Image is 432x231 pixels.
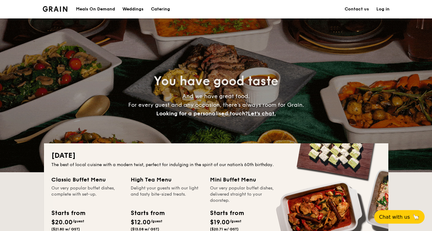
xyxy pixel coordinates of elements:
div: The best of local cuisine with a modern twist, perfect for indulging in the spirit of our nation’... [51,162,381,168]
h2: [DATE] [51,151,381,161]
span: $19.00 [210,219,230,226]
div: Starts from [210,209,244,218]
div: Our very popular buffet dishes, complete with set-up. [51,185,123,204]
div: Delight your guests with our light and tasty bite-sized treats. [131,185,203,204]
div: Classic Buffet Menu [51,175,123,184]
span: Let's chat. [248,110,276,117]
div: Starts from [131,209,164,218]
span: $20.00 [51,219,73,226]
span: /guest [151,219,162,223]
span: Chat with us [379,214,410,220]
span: You have good taste [154,74,278,89]
div: High Tea Menu [131,175,203,184]
img: Grain [43,6,68,12]
span: /guest [73,219,84,223]
span: Looking for a personalised touch? [156,110,248,117]
a: Logotype [43,6,68,12]
div: Our very popular buffet dishes, delivered straight to your doorstep. [210,185,282,204]
span: /guest [230,219,241,223]
div: Mini Buffet Menu [210,175,282,184]
span: $12.00 [131,219,151,226]
div: Starts from [51,209,85,218]
span: And we have great food. For every guest and any occasion, there’s always room for Grain. [128,93,304,117]
span: 🦙 [412,213,420,221]
button: Chat with us🦙 [374,210,425,224]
